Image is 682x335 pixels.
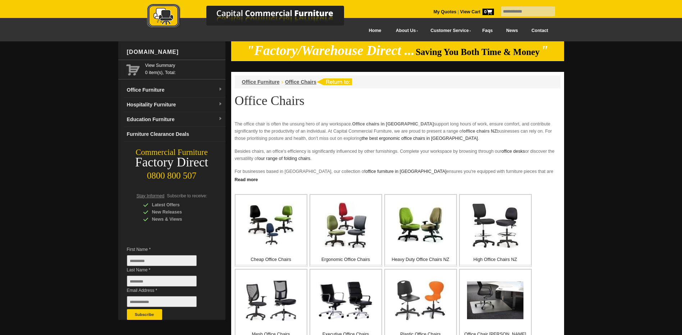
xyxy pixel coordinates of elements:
[235,256,307,263] p: Cheap Office Chairs
[127,246,207,253] span: First Name *
[143,208,211,216] div: New Releases
[167,193,207,198] span: Subscribe to receive:
[482,9,494,15] span: 0
[127,4,379,30] img: Capital Commercial Furniture Logo
[143,216,211,223] div: News & Views
[127,287,207,294] span: Email Address *
[394,280,447,321] img: Plastic Office Chairs
[460,256,531,263] p: High Office Chairs NZ
[499,23,525,39] a: News
[467,281,523,319] img: Office Chair Mats
[352,121,434,127] strong: Office chairs in [GEOGRAPHIC_DATA]
[235,148,560,162] p: Besides chairs, an office's efficiency is significantly influenced by other furnishings. Complete...
[319,281,373,320] img: Executive Office Chairs
[310,194,382,267] a: Ergonomic Office Chairs Ergonomic Office Chairs
[463,129,497,134] strong: office chairs NZ
[127,266,207,274] span: Last Name *
[316,78,352,85] img: return to
[124,83,225,97] a: Office Furnituredropdown
[248,202,294,248] img: Cheap Office Chairs
[365,169,447,174] a: office furniture in [GEOGRAPHIC_DATA]
[247,43,415,58] em: "Factory/Warehouse Direct ...
[218,87,223,92] img: dropdown
[416,47,540,57] span: Saving You Both Time & Money
[434,9,457,14] a: My Quotes
[541,43,548,58] em: "
[118,157,225,167] div: Factory Direct
[384,194,457,267] a: Heavy Duty Office Chairs NZ Heavy Duty Office Chairs NZ
[118,147,225,157] div: Commercial Furniture
[218,117,223,121] img: dropdown
[362,136,478,141] a: the best ergonomic office chairs in [GEOGRAPHIC_DATA]
[476,23,500,39] a: Faqs
[459,9,494,14] a: View Cart0
[258,156,311,161] a: our range of folding chairs
[127,4,379,32] a: Capital Commercial Furniture Logo
[143,201,211,208] div: Latest Offers
[235,120,560,142] p: The office chair is often the unsung hero of any workspace. support long hours of work, ensure co...
[246,280,297,321] img: Mesh Office Chairs
[124,112,225,127] a: Education Furnituredropdown
[323,202,369,248] img: Ergonomic Office Chairs
[525,23,555,39] a: Contact
[124,127,225,142] a: Furniture Clearance Deals
[127,255,197,266] input: First Name *
[145,62,223,69] a: View Summary
[398,202,444,248] img: Heavy Duty Office Chairs NZ
[310,256,381,263] p: Ergonomic Office Chairs
[285,79,316,85] a: Office Chairs
[127,296,197,307] input: Email Address *
[137,193,165,198] span: Stay Informed
[235,194,307,267] a: Cheap Office Chairs Cheap Office Chairs
[145,62,223,75] span: 0 item(s), Total:
[472,203,519,248] img: High Office Chairs NZ
[501,149,525,154] a: office desks
[385,256,456,263] p: Heavy Duty Office Chairs NZ
[127,276,197,286] input: Last Name *
[422,23,475,39] a: Customer Service
[459,194,532,267] a: High Office Chairs NZ High Office Chairs NZ
[282,78,283,86] li: ›
[124,41,225,63] div: [DOMAIN_NAME]
[124,97,225,112] a: Hospitality Furnituredropdown
[127,309,162,320] button: Subscribe
[218,102,223,106] img: dropdown
[118,167,225,181] div: 0800 800 507
[242,79,280,85] a: Office Furniture
[235,168,560,189] p: For businesses based in [GEOGRAPHIC_DATA], our collection of ensures you're equipped with furnitu...
[231,174,564,183] a: Click to read more
[235,94,560,107] h1: Office Chairs
[388,23,422,39] a: About Us
[460,9,494,14] strong: View Cart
